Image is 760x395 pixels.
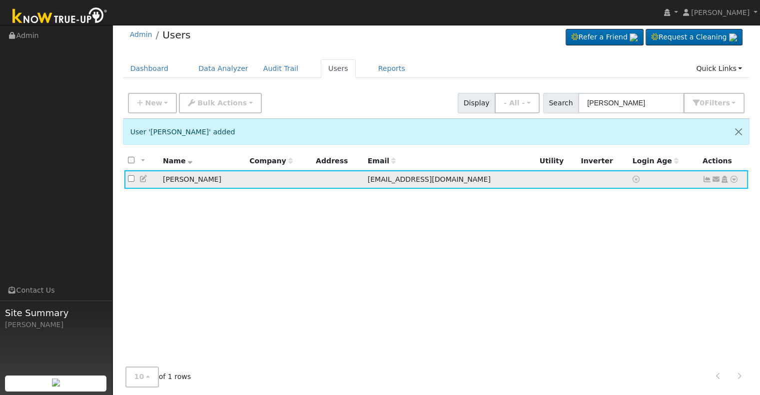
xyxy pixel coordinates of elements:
[5,306,107,320] span: Site Summary
[730,174,739,185] a: Other actions
[728,119,749,144] button: Close
[5,320,107,330] div: [PERSON_NAME]
[249,157,292,165] span: Company name
[703,175,712,183] a: Not connected
[495,93,540,113] button: - All -
[125,367,191,388] span: of 1 rows
[321,59,356,78] a: Users
[256,59,306,78] a: Audit Trail
[729,33,737,41] img: retrieve
[581,156,625,166] div: Inverter
[705,99,730,107] span: Filter
[368,157,396,165] span: Email
[162,29,190,41] a: Users
[633,175,642,183] a: No login access
[458,93,495,113] span: Display
[543,93,579,113] span: Search
[145,99,162,107] span: New
[52,379,60,387] img: retrieve
[123,59,176,78] a: Dashboard
[703,156,745,166] div: Actions
[139,175,148,183] a: Edit User
[128,93,177,113] button: New
[720,175,729,183] a: Login As
[159,170,246,189] td: [PERSON_NAME]
[130,30,152,38] a: Admin
[197,99,247,107] span: Bulk Actions
[691,8,750,16] span: [PERSON_NAME]
[368,175,491,183] span: [EMAIL_ADDRESS][DOMAIN_NAME]
[316,156,361,166] div: Address
[371,59,413,78] a: Reports
[689,59,750,78] a: Quick Links
[163,157,192,165] span: Name
[566,29,644,46] a: Refer a Friend
[130,128,235,136] span: User '[PERSON_NAME]' added
[540,156,574,166] div: Utility
[191,59,256,78] a: Data Analyzer
[125,367,159,388] button: 10
[179,93,261,113] button: Bulk Actions
[684,93,745,113] button: 0Filters
[646,29,743,46] a: Request a Cleaning
[726,99,730,107] span: s
[578,93,684,113] input: Search
[633,157,679,165] span: Days since last login
[630,33,638,41] img: retrieve
[7,5,112,28] img: Know True-Up
[712,174,721,185] a: nomail@gmail.net
[134,373,144,381] span: 10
